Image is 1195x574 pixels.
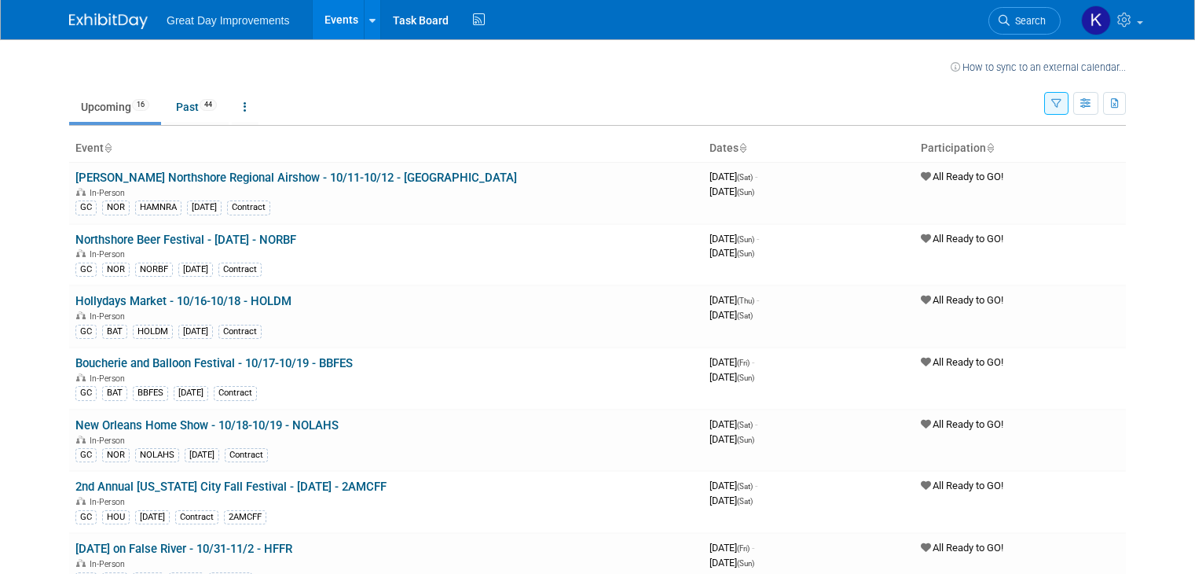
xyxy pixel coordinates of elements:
[739,142,746,154] a: Sort by Start Date
[1010,15,1046,27] span: Search
[988,7,1061,35] a: Search
[752,356,754,368] span: -
[135,201,181,215] div: HAMNRA
[167,14,289,27] span: Great Day Improvements
[737,188,754,197] span: (Sun)
[185,448,219,462] div: [DATE]
[737,559,754,568] span: (Sun)
[921,418,1003,430] span: All Ready to GO!
[737,373,754,382] span: (Sun)
[75,542,292,556] a: [DATE] on False River - 10/31-11/2 - HFFR
[75,480,387,494] a: 2nd Annual [US_STATE] City Fall Festival - [DATE] - 2AMCFF
[921,233,1003,245] span: All Ready to GO!
[757,233,759,245] span: -
[90,311,130,322] span: In-Person
[200,99,217,111] span: 44
[986,142,994,154] a: Sort by Participation Type
[135,510,170,524] div: [DATE]
[76,311,86,319] img: In-Person Event
[76,188,86,196] img: In-Person Event
[755,418,757,430] span: -
[75,356,353,370] a: Boucherie and Balloon Festival - 10/17-10/19 - BBFES
[76,436,86,443] img: In-Person Event
[218,263,262,277] div: Contract
[90,373,130,384] span: In-Person
[709,171,757,182] span: [DATE]
[921,542,1003,554] span: All Ready to GO!
[752,542,754,554] span: -
[709,480,757,491] span: [DATE]
[102,448,130,462] div: NOR
[1081,6,1111,35] img: Kenneth Luquette
[224,510,266,524] div: 2AMCFF
[951,61,1126,73] a: How to sync to an external calendar...
[102,325,127,339] div: BAT
[737,311,753,320] span: (Sat)
[737,497,753,506] span: (Sat)
[755,480,757,491] span: -
[75,233,296,247] a: Northshore Beer Festival - [DATE] - NORBF
[709,495,753,506] span: [DATE]
[225,448,268,462] div: Contract
[921,294,1003,306] span: All Ready to GO!
[709,247,754,259] span: [DATE]
[76,497,86,505] img: In-Person Event
[90,188,130,198] span: In-Person
[76,249,86,257] img: In-Person Event
[921,480,1003,491] span: All Ready to GO!
[227,201,270,215] div: Contract
[709,233,759,245] span: [DATE]
[75,325,97,339] div: GC
[737,482,753,491] span: (Sat)
[75,418,339,432] a: New Orleans Home Show - 10/18-10/19 - NOLAHS
[69,135,703,162] th: Event
[75,510,97,524] div: GC
[921,356,1003,368] span: All Ready to GO!
[102,386,127,400] div: BAT
[709,294,759,306] span: [DATE]
[90,249,130,259] span: In-Person
[135,263,173,277] div: NORBF
[75,171,517,185] a: [PERSON_NAME] Northshore Regional Airshow - 10/11-10/12 - [GEOGRAPHIC_DATA]
[709,418,757,430] span: [DATE]
[757,294,759,306] span: -
[218,325,262,339] div: Contract
[709,542,754,554] span: [DATE]
[187,201,222,215] div: [DATE]
[69,92,161,122] a: Upcoming16
[75,386,97,400] div: GC
[709,557,754,568] span: [DATE]
[703,135,915,162] th: Dates
[737,249,754,258] span: (Sun)
[709,356,754,368] span: [DATE]
[214,386,257,400] div: Contract
[921,171,1003,182] span: All Ready to GO!
[709,433,754,445] span: [DATE]
[709,186,754,197] span: [DATE]
[102,263,130,277] div: NOR
[737,359,750,367] span: (Fri)
[90,559,130,569] span: In-Person
[737,296,754,305] span: (Thu)
[102,510,130,524] div: HOU
[133,386,168,400] div: BBFES
[76,559,86,567] img: In-Person Event
[737,421,753,429] span: (Sat)
[133,325,173,339] div: HOLDM
[178,263,213,277] div: [DATE]
[135,448,179,462] div: NOLAHS
[737,173,753,182] span: (Sat)
[75,448,97,462] div: GC
[90,497,130,507] span: In-Person
[104,142,112,154] a: Sort by Event Name
[178,325,213,339] div: [DATE]
[75,263,97,277] div: GC
[75,201,97,215] div: GC
[709,371,754,383] span: [DATE]
[69,13,148,29] img: ExhibitDay
[915,135,1126,162] th: Participation
[755,171,757,182] span: -
[76,373,86,381] img: In-Person Event
[174,386,208,400] div: [DATE]
[132,99,149,111] span: 16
